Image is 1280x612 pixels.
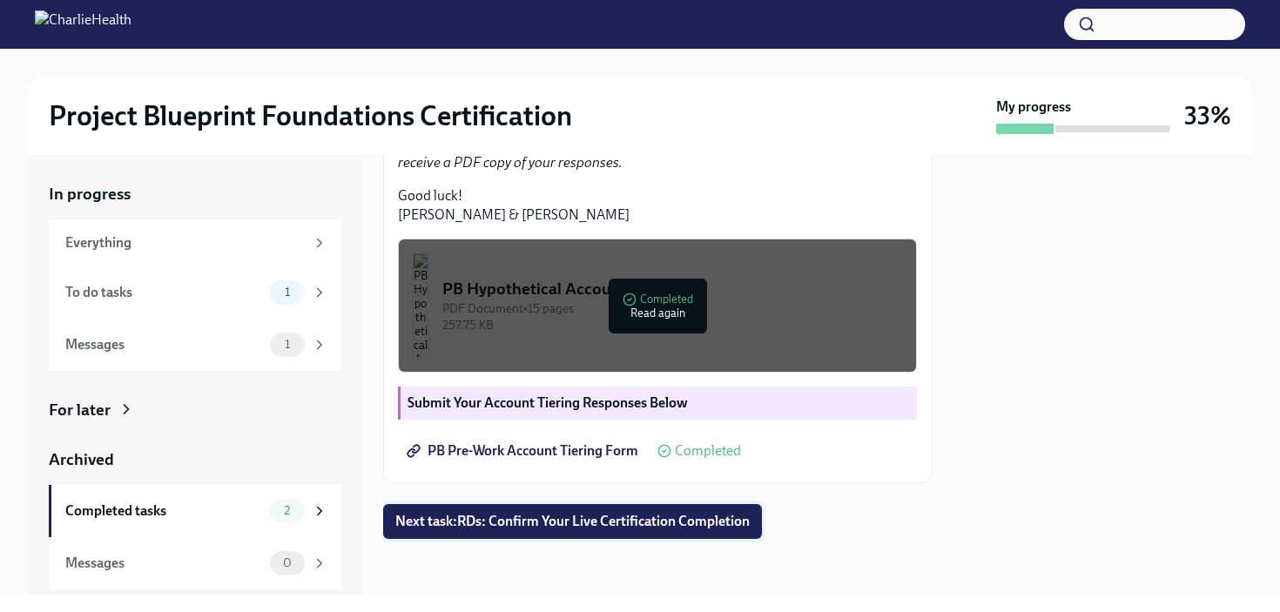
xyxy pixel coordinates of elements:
div: Messages [65,335,263,354]
div: Everything [65,233,305,252]
span: PB Pre-Work Account Tiering Form [410,442,638,460]
a: Archived [49,448,341,471]
a: In progress [49,183,341,205]
div: PB Hypothetical Accounts [442,278,902,300]
h2: Project Blueprint Foundations Certification [49,98,572,133]
button: PB Hypothetical AccountsPDF Document•15 pages257.75 KBCompletedRead again [398,239,917,373]
p: Good luck! [PERSON_NAME] & [PERSON_NAME] [398,186,917,225]
a: Everything [49,219,341,266]
button: Next task:RDs: Confirm Your Live Certification Completion [383,504,762,539]
span: 1 [274,338,300,351]
span: 1 [274,286,300,299]
a: Messages1 [49,319,341,371]
img: PB Hypothetical Accounts [413,253,428,358]
div: Completed tasks [65,501,263,521]
a: Completed tasks2 [49,485,341,537]
img: CharlieHealth [35,10,131,38]
a: Messages0 [49,537,341,589]
span: Completed [675,444,741,458]
strong: Submit Your Account Tiering Responses Below [408,394,688,411]
span: 0 [273,556,302,569]
a: PB Pre-Work Account Tiering Form [398,434,650,468]
span: 2 [273,504,300,517]
div: To do tasks [65,283,263,302]
a: To do tasks1 [49,266,341,319]
div: PDF Document • 15 pages [442,300,902,317]
h3: 33% [1184,100,1231,131]
div: Messages [65,554,263,573]
span: Next task : RDs: Confirm Your Live Certification Completion [395,513,750,530]
div: 257.75 KB [442,317,902,333]
strong: My progress [996,98,1071,117]
a: For later [49,399,341,421]
div: For later [49,399,111,421]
